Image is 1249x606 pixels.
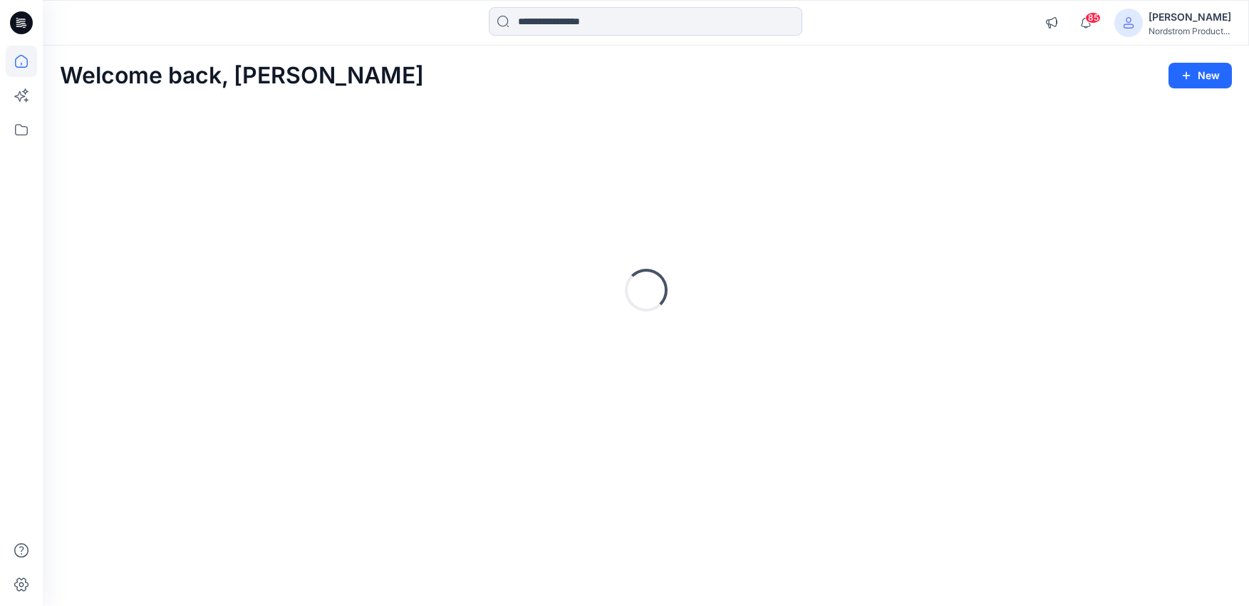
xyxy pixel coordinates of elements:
button: New [1168,63,1232,88]
h2: Welcome back, [PERSON_NAME] [60,63,424,89]
div: Nordstrom Product... [1149,26,1231,36]
div: [PERSON_NAME] [1149,9,1231,26]
span: 85 [1085,12,1101,24]
svg: avatar [1123,17,1134,29]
